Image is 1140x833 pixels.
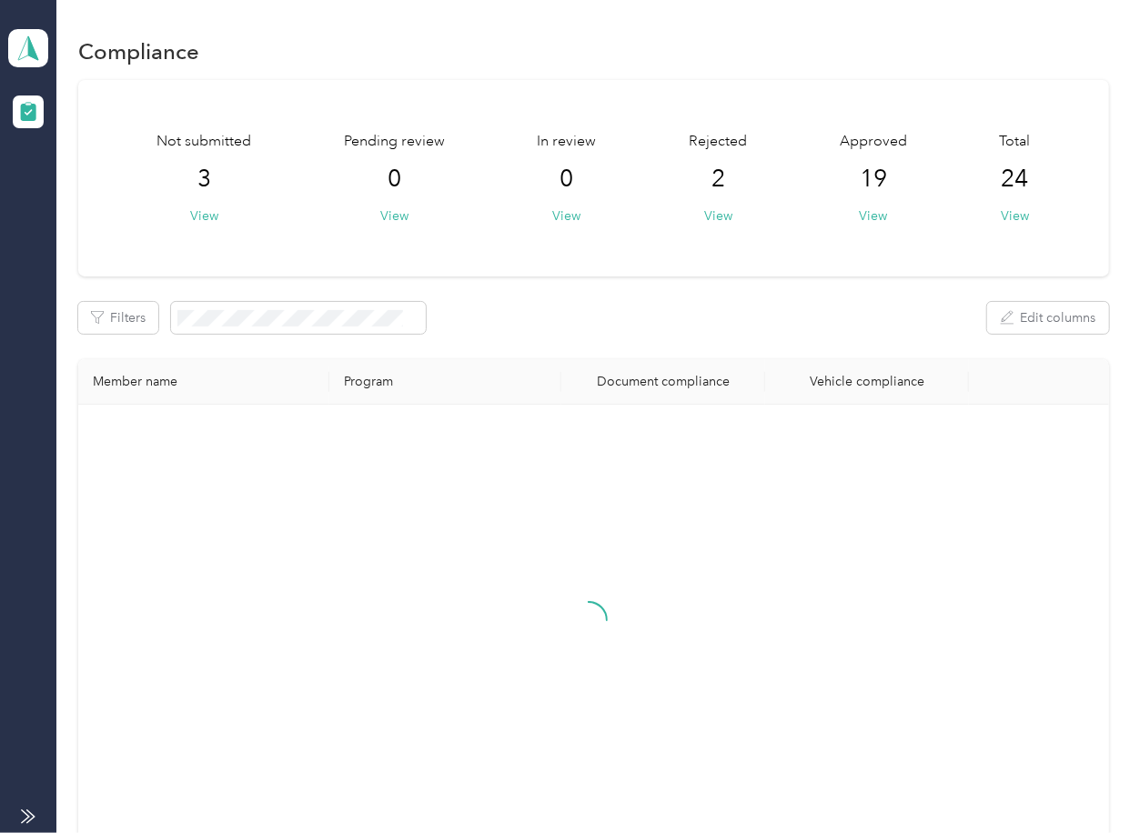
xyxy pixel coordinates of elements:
iframe: Everlance-gr Chat Button Frame [1038,731,1140,833]
h1: Compliance [78,42,199,61]
span: Approved [840,131,907,153]
button: View [859,206,887,226]
button: View [380,206,409,226]
span: 19 [860,165,887,194]
span: 0 [560,165,574,194]
button: View [553,206,581,226]
span: 2 [711,165,725,194]
button: View [190,206,218,226]
span: Pending review [344,131,445,153]
span: 0 [388,165,401,194]
button: Filters [78,302,158,334]
th: Member name [78,359,328,405]
div: Vehicle compliance [780,374,954,389]
button: View [1001,206,1029,226]
span: Rejected [689,131,747,153]
button: Edit columns [987,302,1109,334]
button: View [704,206,732,226]
th: Program [329,359,561,405]
div: Document compliance [576,374,751,389]
span: 3 [197,165,211,194]
span: Total [1000,131,1031,153]
span: 24 [1002,165,1029,194]
span: In review [538,131,597,153]
span: Not submitted [156,131,251,153]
